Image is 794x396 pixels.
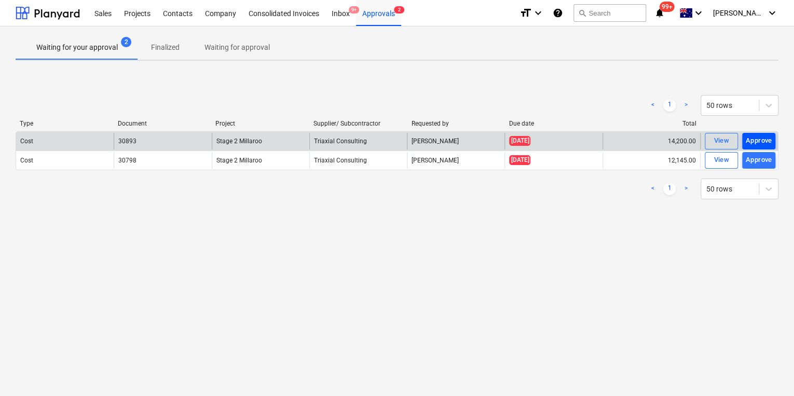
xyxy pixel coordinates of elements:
div: Type [20,120,109,127]
p: Waiting for approval [204,42,270,53]
i: notifications [654,7,665,19]
a: Next page [680,183,692,195]
div: [PERSON_NAME] [407,133,504,149]
i: keyboard_arrow_down [766,7,778,19]
div: Cost [20,157,33,164]
i: format_size [519,7,532,19]
div: [PERSON_NAME] [407,152,504,169]
button: Approve [742,133,775,149]
button: Approve [742,152,775,169]
div: 12,145.00 [603,152,700,169]
iframe: Chat Widget [742,346,794,396]
a: Page 1 is your current page [663,183,676,195]
div: 14,200.00 [603,133,700,149]
a: Page 1 is your current page [663,99,676,112]
span: [DATE] [509,136,530,146]
div: Cost [20,138,33,145]
div: Total [607,120,696,127]
div: 30893 [118,138,136,145]
span: [PERSON_NAME] [713,9,765,17]
span: 2 [394,6,404,13]
div: Triaxial Consulting [309,152,407,169]
span: 2 [121,37,131,47]
span: Stage 2 Millaroo [216,157,262,164]
span: Stage 2 Millaroo [216,138,262,145]
div: View [714,154,729,166]
button: View [705,133,738,149]
div: Due date [509,120,599,127]
div: Document [118,120,208,127]
span: search [578,9,586,17]
div: Supplier/ Subcontractor [313,120,403,127]
a: Next page [680,99,692,112]
div: Requested by [411,120,501,127]
i: keyboard_arrow_down [532,7,544,19]
button: View [705,152,738,169]
a: Previous page [647,99,659,112]
span: 99+ [660,2,675,12]
a: Previous page [647,183,659,195]
i: Knowledge base [553,7,563,19]
i: keyboard_arrow_down [692,7,705,19]
div: View [714,135,729,147]
div: Approve [746,154,772,166]
div: Approve [746,135,772,147]
div: Project [215,120,305,127]
p: Finalized [151,42,180,53]
span: 9+ [349,6,359,13]
div: Triaxial Consulting [309,133,407,149]
button: Search [573,4,646,22]
p: Waiting for your approval [36,42,118,53]
div: 30798 [118,157,136,164]
span: [DATE] [509,155,530,165]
